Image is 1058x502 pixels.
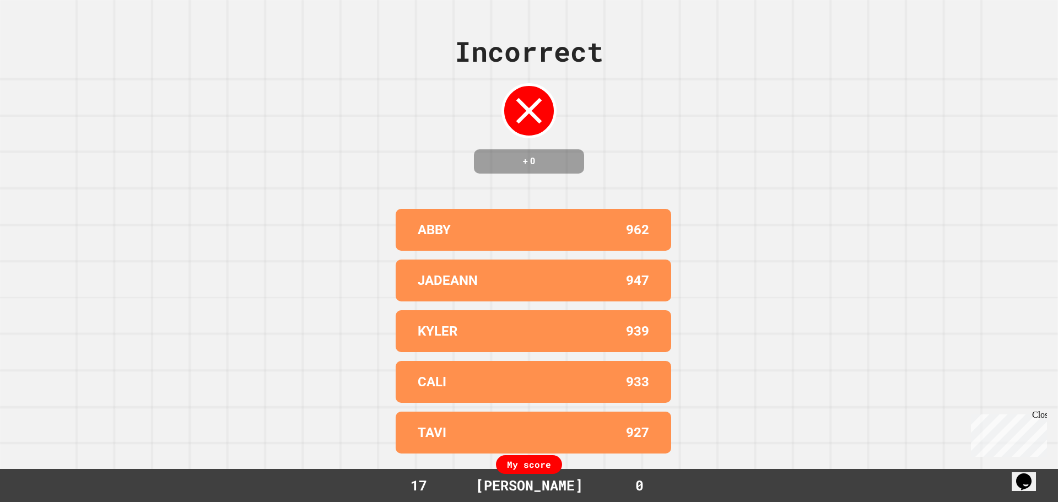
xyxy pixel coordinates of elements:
p: 947 [626,271,649,290]
div: My score [496,455,562,474]
iframe: chat widget [1012,458,1047,491]
div: Chat with us now!Close [4,4,76,70]
p: ABBY [418,220,451,240]
div: Incorrect [455,31,603,72]
h4: + 0 [485,155,573,168]
p: 962 [626,220,649,240]
p: 933 [626,372,649,392]
div: 17 [377,475,460,496]
p: JADEANN [418,271,478,290]
iframe: chat widget [967,410,1047,457]
p: 939 [626,321,649,341]
p: CALI [418,372,446,392]
div: 0 [598,475,681,496]
div: [PERSON_NAME] [465,475,594,496]
p: 927 [626,423,649,442]
p: KYLER [418,321,457,341]
p: TAVI [418,423,446,442]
